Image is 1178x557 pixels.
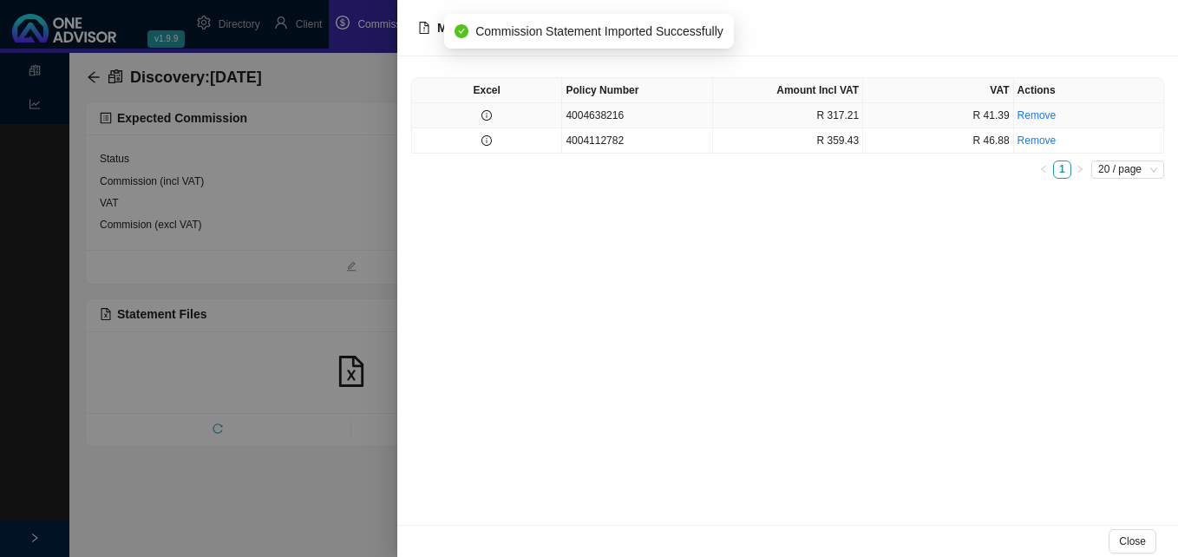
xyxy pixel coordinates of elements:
[713,128,863,154] td: R 359.43
[1098,161,1157,178] span: 20 / page
[863,128,1013,154] td: R 46.88
[713,78,863,103] th: Amount Incl VAT
[713,103,863,128] td: R 317.21
[863,103,1013,128] td: R 41.39
[562,128,712,154] td: 4004112782
[1091,161,1164,179] div: Page Size
[1018,134,1057,147] a: Remove
[1076,165,1084,174] span: right
[1119,533,1146,550] span: Close
[1071,161,1090,179] li: Next Page
[863,78,1013,103] th: VAT
[481,110,492,121] span: info-circle
[437,21,605,35] span: Mapping Errors - 2 remaining
[562,103,712,128] td: 4004638216
[418,22,430,34] span: file-exclamation
[1035,161,1053,179] button: left
[1109,529,1156,554] button: Close
[1053,161,1071,179] li: 1
[1054,161,1070,178] a: 1
[1035,161,1053,179] li: Previous Page
[455,24,468,38] span: check-circle
[412,78,562,103] th: Excel
[1039,165,1048,174] span: left
[1071,161,1090,179] button: right
[562,78,712,103] th: Policy Number
[481,135,492,146] span: info-circle
[1018,109,1057,121] a: Remove
[475,22,723,41] span: Commission Statement Imported Successfully
[1014,78,1164,103] th: Actions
